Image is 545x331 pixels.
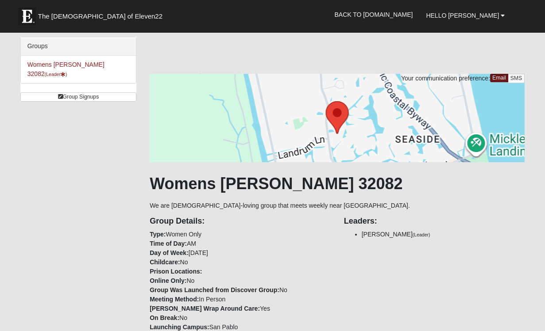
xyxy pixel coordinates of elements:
[150,286,279,293] strong: Group Was Launched from Discover Group:
[20,92,136,102] a: Group Signups
[27,61,104,77] a: Womens [PERSON_NAME] 32082(Leader)
[18,8,36,25] img: Eleven22 logo
[150,174,525,193] h1: Womens [PERSON_NAME] 32082
[21,37,136,56] div: Groups
[150,314,179,321] strong: On Break:
[328,4,420,26] a: Back to [DOMAIN_NAME]
[150,305,260,312] strong: [PERSON_NAME] Wrap Around Care:
[362,230,525,239] li: [PERSON_NAME]
[344,217,525,226] h4: Leaders:
[150,268,202,275] strong: Prison Locations:
[426,12,499,19] span: Hello [PERSON_NAME]
[150,296,199,303] strong: Meeting Method:
[38,12,162,21] span: The [DEMOGRAPHIC_DATA] of Eleven22
[150,259,180,266] strong: Childcare:
[150,240,187,247] strong: Time of Day:
[401,75,490,82] span: Your communication preference:
[508,74,525,83] a: SMS
[490,74,508,82] a: Email
[419,4,511,27] a: Hello [PERSON_NAME]
[413,232,430,237] small: (Leader)
[150,231,166,238] strong: Type:
[150,277,186,284] strong: Online Only:
[45,72,67,77] small: (Leader )
[150,249,189,256] strong: Day of Week:
[150,217,331,226] h4: Group Details:
[14,3,191,25] a: The [DEMOGRAPHIC_DATA] of Eleven22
